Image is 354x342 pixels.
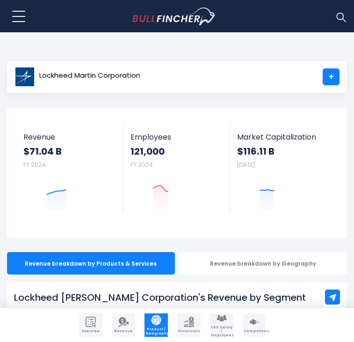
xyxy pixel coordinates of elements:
img: Bullfincher logo [132,7,216,25]
a: Go to homepage [132,7,233,25]
small: [DATE] [237,161,255,169]
a: Company Revenue [112,313,135,337]
span: Employees [130,133,223,141]
div: Revenue breakdown by Products & Services [7,252,175,275]
span: Revenue [113,329,134,333]
a: Company Product/Geography [144,313,168,337]
span: Revenue [23,133,116,141]
a: Company Overview [79,313,102,337]
img: LMT logo [15,67,35,87]
span: Financials [178,329,200,333]
strong: $71.04 B [23,145,116,157]
a: + [323,68,340,85]
a: Lockheed Martin Corporation [14,68,141,85]
a: Company Competitors [243,313,266,337]
h1: Lockheed [PERSON_NAME] Corporation's Revenue by Segment [14,290,340,305]
a: Market Capitalization $116.11 B [DATE] [230,124,337,213]
a: Company Financials [177,313,201,337]
span: Product / Geography [145,327,167,335]
span: Competitors [244,329,265,333]
span: CEO Salary / Employees [211,326,232,337]
strong: 121,000 [130,145,223,157]
span: Overview [80,329,101,333]
a: Revenue $71.04 B FY 2024 [16,124,123,213]
span: Lockheed Martin Corporation [39,72,140,80]
a: Company Employees [210,313,233,337]
a: Employees 121,000 FY 2024 [123,124,230,213]
div: Revenue breakdown by Geography [180,252,347,275]
small: FY 2024 [23,161,46,169]
span: Market Capitalization [237,133,330,141]
small: FY 2024 [130,161,153,169]
strong: $116.11 B [237,145,330,157]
